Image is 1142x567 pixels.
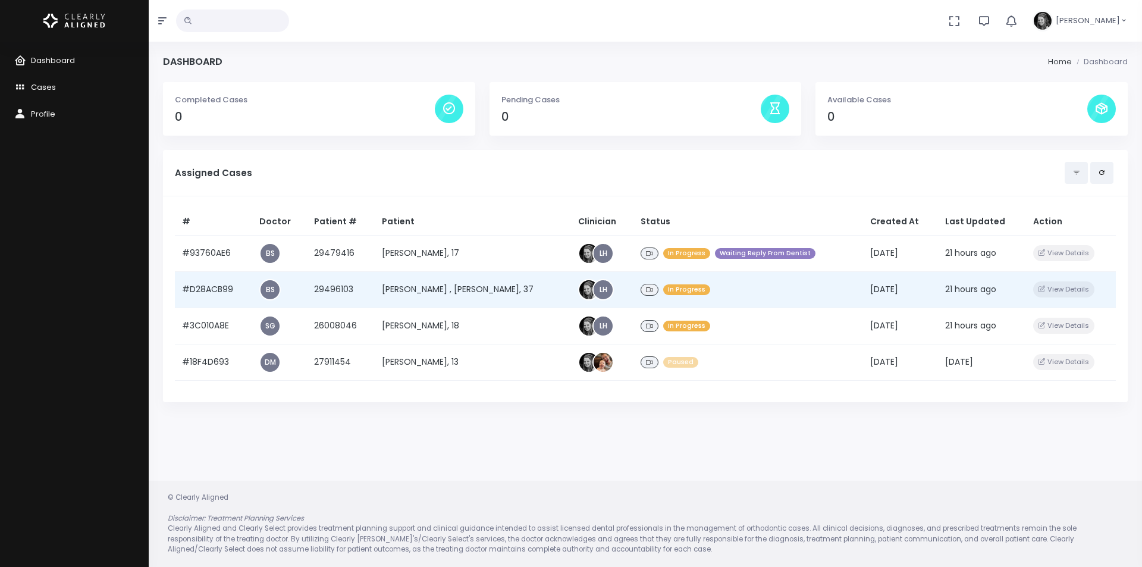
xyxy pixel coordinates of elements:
[156,493,1135,555] div: © Clearly Aligned Clearly Aligned and Clearly Select provides treatment planning support and clin...
[261,244,280,263] a: BS
[663,284,710,296] span: In Progress
[827,94,1087,106] p: Available Cases
[261,317,280,336] a: SG
[375,271,572,308] td: [PERSON_NAME] , [PERSON_NAME], 37
[175,235,252,271] td: #93760AE6
[1048,56,1072,68] li: Home
[870,247,898,259] span: [DATE]
[168,513,304,523] em: Disclaimer: Treatment Planning Services
[261,353,280,372] a: DM
[307,271,375,308] td: 29496103
[945,283,996,295] span: 21 hours ago
[1033,354,1094,370] button: View Details
[594,317,613,336] a: LH
[307,235,375,271] td: 29479416
[663,321,710,332] span: In Progress
[1056,15,1120,27] span: [PERSON_NAME]
[1033,318,1094,334] button: View Details
[827,110,1087,124] h4: 0
[31,108,55,120] span: Profile
[175,168,1065,178] h5: Assigned Cases
[375,344,572,380] td: [PERSON_NAME], 13
[501,110,761,124] h4: 0
[663,248,710,259] span: In Progress
[945,319,996,331] span: 21 hours ago
[870,283,898,295] span: [DATE]
[163,56,222,67] h4: Dashboard
[1072,56,1128,68] li: Dashboard
[31,82,56,93] span: Cases
[375,235,572,271] td: [PERSON_NAME], 17
[261,280,280,299] a: BS
[175,308,252,344] td: #3C010A8E
[1026,208,1116,236] th: Action
[175,208,252,236] th: #
[1033,245,1094,261] button: View Details
[252,208,306,236] th: Doctor
[375,208,572,236] th: Patient
[307,208,375,236] th: Patient #
[945,247,996,259] span: 21 hours ago
[175,110,435,124] h4: 0
[863,208,938,236] th: Created At
[307,308,375,344] td: 26008046
[175,344,252,380] td: #18F4D693
[715,248,815,259] span: Waiting Reply From Dentist
[870,356,898,368] span: [DATE]
[31,55,75,66] span: Dashboard
[594,244,613,263] a: LH
[501,94,761,106] p: Pending Cases
[594,280,613,299] a: LH
[1033,281,1094,297] button: View Details
[663,357,698,368] span: Paused
[571,208,633,236] th: Clinician
[175,94,435,106] p: Completed Cases
[175,271,252,308] td: #D28ACB99
[870,319,898,331] span: [DATE]
[43,8,105,33] img: Logo Horizontal
[307,344,375,380] td: 27911454
[938,208,1026,236] th: Last Updated
[945,356,973,368] span: [DATE]
[1032,10,1053,32] img: Header Avatar
[375,308,572,344] td: [PERSON_NAME], 18
[633,208,863,236] th: Status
